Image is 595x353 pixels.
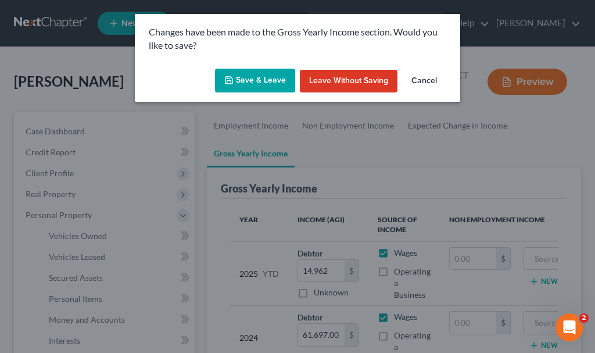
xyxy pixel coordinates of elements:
button: Cancel [402,70,446,93]
span: 2 [579,313,589,323]
iframe: Intercom live chat [555,313,583,341]
button: Save & Leave [215,69,295,93]
p: Changes have been made to the Gross Yearly Income section. Would you like to save? [149,26,446,52]
button: Leave without Saving [300,70,397,93]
